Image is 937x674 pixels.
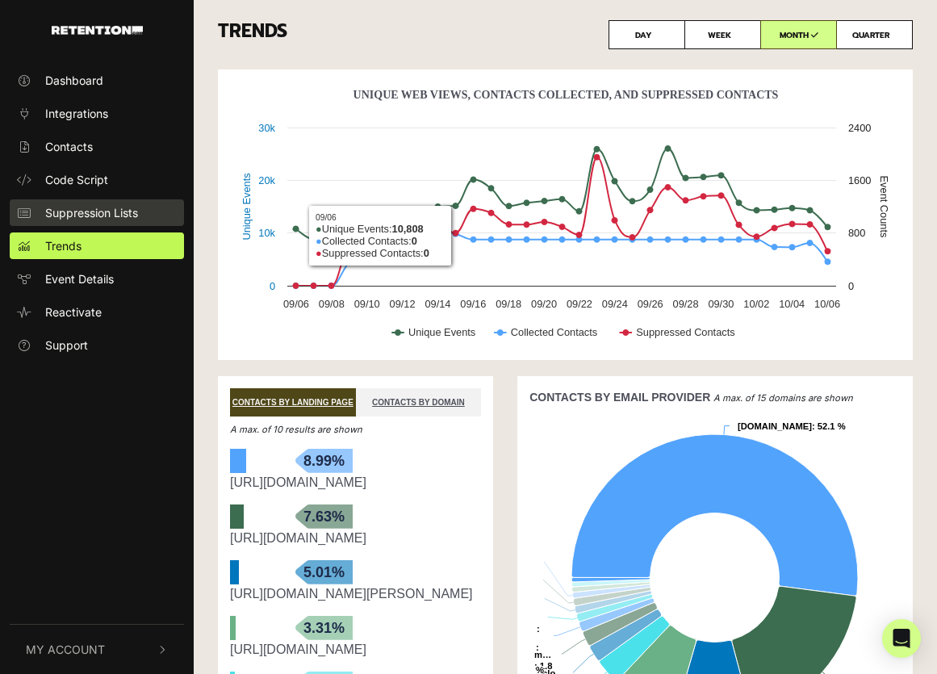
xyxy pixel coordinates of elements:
[738,421,846,431] text: : 52.1 %
[779,298,805,310] text: 10/04
[878,176,890,238] text: Event Counts
[511,326,597,338] text: Collected Contacts
[26,641,105,658] span: My Account
[743,298,769,310] text: 10/02
[45,337,88,354] span: Support
[295,504,353,529] span: 7.63%
[10,332,184,358] a: Support
[738,421,812,431] tspan: [DOMAIN_NAME]
[230,640,481,659] div: https://www.alexandani.com/collections/necklaces
[408,326,475,338] text: Unique Events
[258,227,275,239] text: 10k
[10,625,184,674] button: My Account
[295,616,353,640] span: 3.31%
[684,20,761,49] label: WEEK
[230,529,481,548] div: https://www.alexandani.com/search
[10,299,184,325] a: Reactivate
[45,105,108,122] span: Integrations
[258,122,275,134] text: 30k
[848,174,871,186] text: 1600
[760,20,837,49] label: MONTH
[567,298,592,310] text: 09/22
[45,270,114,287] span: Event Details
[10,133,184,160] a: Contacts
[425,298,450,310] text: 09/14
[602,298,628,310] text: 09/24
[230,584,481,604] div: https://www.alexandani.com/collections/polly-pocket
[45,304,102,320] span: Reactivate
[45,237,82,254] span: Trends
[10,232,184,259] a: Trends
[283,298,309,310] text: 09/06
[295,449,353,473] span: 8.99%
[10,166,184,193] a: Code Script
[258,174,275,186] text: 20k
[638,298,663,310] text: 09/26
[52,26,143,35] img: Retention.com
[230,475,366,489] a: [URL][DOMAIN_NAME]
[713,392,853,404] em: A max. of 15 domains are shown
[270,280,275,292] text: 0
[241,173,253,240] text: Unique Events
[353,89,779,101] text: Unique Web Views, Contacts Collected, And Suppressed Contacts
[10,199,184,226] a: Suppression Lists
[534,650,551,659] tspan: m…
[708,298,734,310] text: 09/30
[295,560,353,584] span: 5.01%
[848,227,865,239] text: 800
[356,388,482,417] a: CONTACTS BY DOMAIN
[45,171,108,188] span: Code Script
[529,391,710,404] strong: CONTACTS BY EMAIL PROVIDER
[10,266,184,292] a: Event Details
[636,326,734,338] text: Suppressed Contacts
[230,388,356,417] a: CONTACTS BY LANDING PAGE
[496,298,521,310] text: 09/18
[354,298,380,310] text: 09/10
[10,67,184,94] a: Dashboard
[531,298,557,310] text: 09/20
[814,298,840,310] text: 10/06
[836,20,913,49] label: QUARTER
[390,298,416,310] text: 09/12
[848,280,854,292] text: 0
[45,204,138,221] span: Suppression Lists
[10,100,184,127] a: Integrations
[230,531,366,545] a: [URL][DOMAIN_NAME]
[230,473,481,492] div: https://www.alexandani.com/collections/bracelets-all
[230,424,362,435] em: A max. of 10 results are shown
[218,20,913,49] h3: TRENDS
[230,587,473,601] a: [URL][DOMAIN_NAME][PERSON_NAME]
[230,643,366,656] a: [URL][DOMAIN_NAME]
[673,298,699,310] text: 09/28
[882,619,921,658] div: Open Intercom Messenger
[848,122,871,134] text: 2400
[537,624,540,634] text: :
[230,82,901,356] svg: Unique Web Views, Contacts Collected, And Suppressed Contacts
[460,298,486,310] text: 09/16
[45,72,103,89] span: Dashboard
[609,20,685,49] label: DAY
[45,138,93,155] span: Contacts
[319,298,345,310] text: 09/08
